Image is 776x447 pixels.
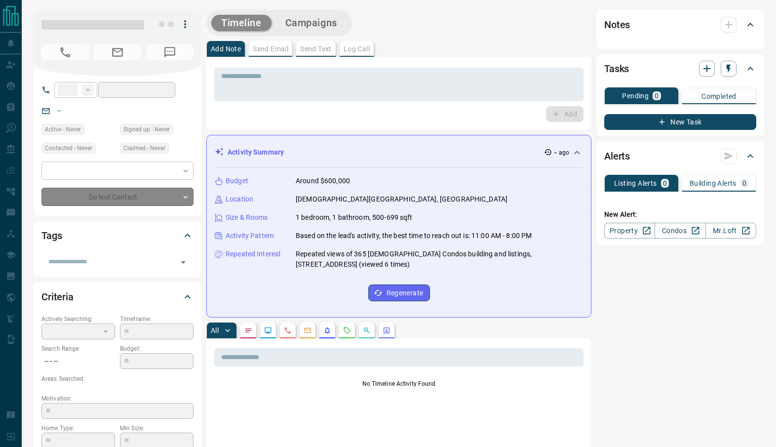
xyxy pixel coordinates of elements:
[614,180,657,187] p: Listing Alerts
[296,212,413,223] p: 1 bedroom, 1 bathroom, 500-699 sqft
[323,326,331,334] svg: Listing Alerts
[41,424,115,433] p: Home Type:
[363,326,371,334] svg: Opportunities
[123,124,170,134] span: Signed up - Never
[604,114,756,130] button: New Task
[57,107,61,115] a: --
[604,57,756,81] div: Tasks
[284,326,292,334] svg: Calls
[120,424,194,433] p: Min Size:
[45,143,92,153] span: Contacted - Never
[343,326,351,334] svg: Requests
[701,93,737,100] p: Completed
[244,326,252,334] svg: Notes
[705,223,756,239] a: Mr.Loft
[604,61,629,77] h2: Tasks
[211,15,272,31] button: Timeline
[296,176,350,186] p: Around $600,000
[226,212,268,223] p: Size & Rooms
[604,13,756,37] div: Notes
[604,223,655,239] a: Property
[226,231,274,241] p: Activity Pattern
[604,209,756,220] p: New Alert:
[296,249,583,270] p: Repeated views of 365 [DEMOGRAPHIC_DATA] Condos building and listings, [STREET_ADDRESS] (viewed 6...
[120,315,194,324] p: Timeframe:
[211,327,219,334] p: All
[41,44,89,60] span: No Number
[226,176,248,186] p: Budget
[604,148,630,164] h2: Alerts
[176,255,190,269] button: Open
[41,188,194,206] div: Do Not Contact
[296,231,532,241] p: Based on the lead's activity, the best time to reach out is: 11:00 AM - 8:00 PM
[275,15,347,31] button: Campaigns
[41,353,115,369] p: -- - --
[41,344,115,353] p: Search Range:
[383,326,390,334] svg: Agent Actions
[123,143,165,153] span: Claimed - Never
[215,143,583,162] div: Activity Summary-- ago
[690,180,737,187] p: Building Alerts
[146,44,194,60] span: No Number
[41,224,194,247] div: Tags
[226,249,281,259] p: Repeated Interest
[264,326,272,334] svg: Lead Browsing Activity
[655,92,659,99] p: 0
[211,45,241,52] p: Add Note
[368,284,430,301] button: Regenerate
[214,379,583,388] p: No Timeline Activity Found
[94,44,141,60] span: No Email
[41,285,194,309] div: Criteria
[296,194,507,204] p: [DEMOGRAPHIC_DATA][GEOGRAPHIC_DATA], [GEOGRAPHIC_DATA]
[655,223,705,239] a: Condos
[604,17,630,33] h2: Notes
[120,344,194,353] p: Budget:
[554,148,569,157] p: -- ago
[604,144,756,168] div: Alerts
[41,394,194,403] p: Motivation:
[663,180,667,187] p: 0
[622,92,649,99] p: Pending
[41,289,74,305] h2: Criteria
[41,374,194,383] p: Areas Searched:
[228,147,284,158] p: Activity Summary
[45,124,81,134] span: Active - Never
[41,228,62,244] h2: Tags
[226,194,253,204] p: Location
[41,315,115,324] p: Actively Searching:
[742,180,746,187] p: 0
[304,326,311,334] svg: Emails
